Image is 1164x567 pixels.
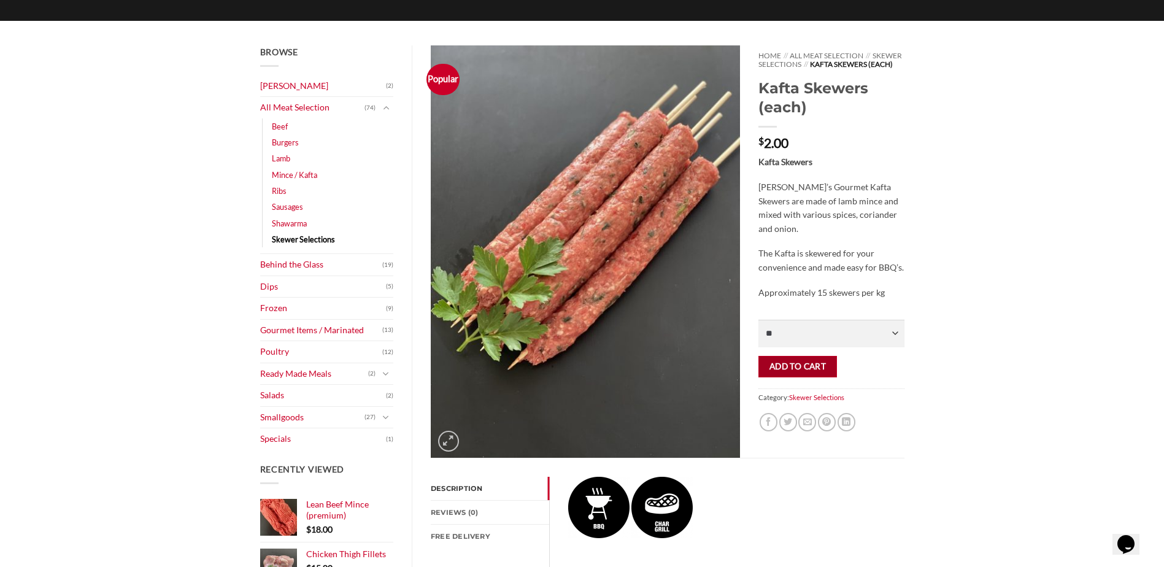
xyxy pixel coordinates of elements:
[431,477,549,500] a: Description
[364,99,376,117] span: (74)
[306,549,394,560] a: Chicken Thigh Fillets
[804,60,808,69] span: //
[431,525,549,548] a: FREE Delivery
[260,428,387,450] a: Specials
[758,79,904,117] h1: Kafta Skewers (each)
[758,51,781,60] a: Home
[838,413,855,431] a: Share on LinkedIn
[758,136,764,146] span: $
[568,477,630,538] img: Kafta Skewers (each)
[260,254,383,276] a: Behind the Glass
[272,118,288,134] a: Beef
[758,51,901,69] a: Skewer Selections
[758,388,904,406] span: Category:
[306,499,369,520] span: Lean Beef Mince (premium)
[368,364,376,383] span: (2)
[779,413,797,431] a: Share on Twitter
[790,51,863,60] a: All Meat Selection
[379,101,393,115] button: Toggle
[818,413,836,431] a: Pin on Pinterest
[272,134,299,150] a: Burgers
[758,247,904,274] p: The Kafta is skewered for your convenience and made easy for BBQ’s.
[431,45,740,458] img: Kafta Skewers (each)
[386,77,393,95] span: (2)
[758,286,904,300] p: Approximately 15 skewers per kg
[1112,518,1152,555] iframe: chat widget
[382,256,393,274] span: (19)
[386,387,393,405] span: (2)
[758,135,788,150] bdi: 2.00
[260,341,383,363] a: Poultry
[260,320,383,341] a: Gourmet Items / Marinated
[306,524,333,534] bdi: 18.00
[379,367,393,380] button: Toggle
[866,51,870,60] span: //
[260,47,298,57] span: Browse
[758,156,812,167] strong: Kafta Skewers
[260,407,365,428] a: Smallgoods
[260,298,387,319] a: Frozen
[760,413,777,431] a: Share on Facebook
[260,363,369,385] a: Ready Made Meals
[758,356,836,377] button: Add to cart
[260,276,387,298] a: Dips
[272,231,335,247] a: Skewer Selections
[810,60,893,69] span: Kafta Skewers (each)
[438,431,459,452] a: Zoom
[306,524,311,534] span: $
[272,183,287,199] a: Ribs
[260,385,387,406] a: Salads
[272,199,303,215] a: Sausages
[386,430,393,449] span: (1)
[260,75,387,97] a: [PERSON_NAME]
[272,167,317,183] a: Mince / Kafta
[260,97,365,118] a: All Meat Selection
[364,408,376,426] span: (27)
[631,477,693,538] img: Kafta Skewers (each)
[758,180,904,236] p: [PERSON_NAME]’s Gourmet Kafta Skewers are made of lamb mince and mixed with various spices, coria...
[382,343,393,361] span: (12)
[431,501,549,524] a: Reviews (0)
[306,549,386,559] span: Chicken Thigh Fillets
[386,277,393,296] span: (5)
[272,150,290,166] a: Lamb
[798,413,816,431] a: Email to a Friend
[382,321,393,339] span: (13)
[784,51,788,60] span: //
[379,411,393,424] button: Toggle
[789,393,844,401] a: Skewer Selections
[272,215,307,231] a: Shawarma
[260,464,345,474] span: Recently Viewed
[386,299,393,318] span: (9)
[306,499,394,522] a: Lean Beef Mince (premium)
